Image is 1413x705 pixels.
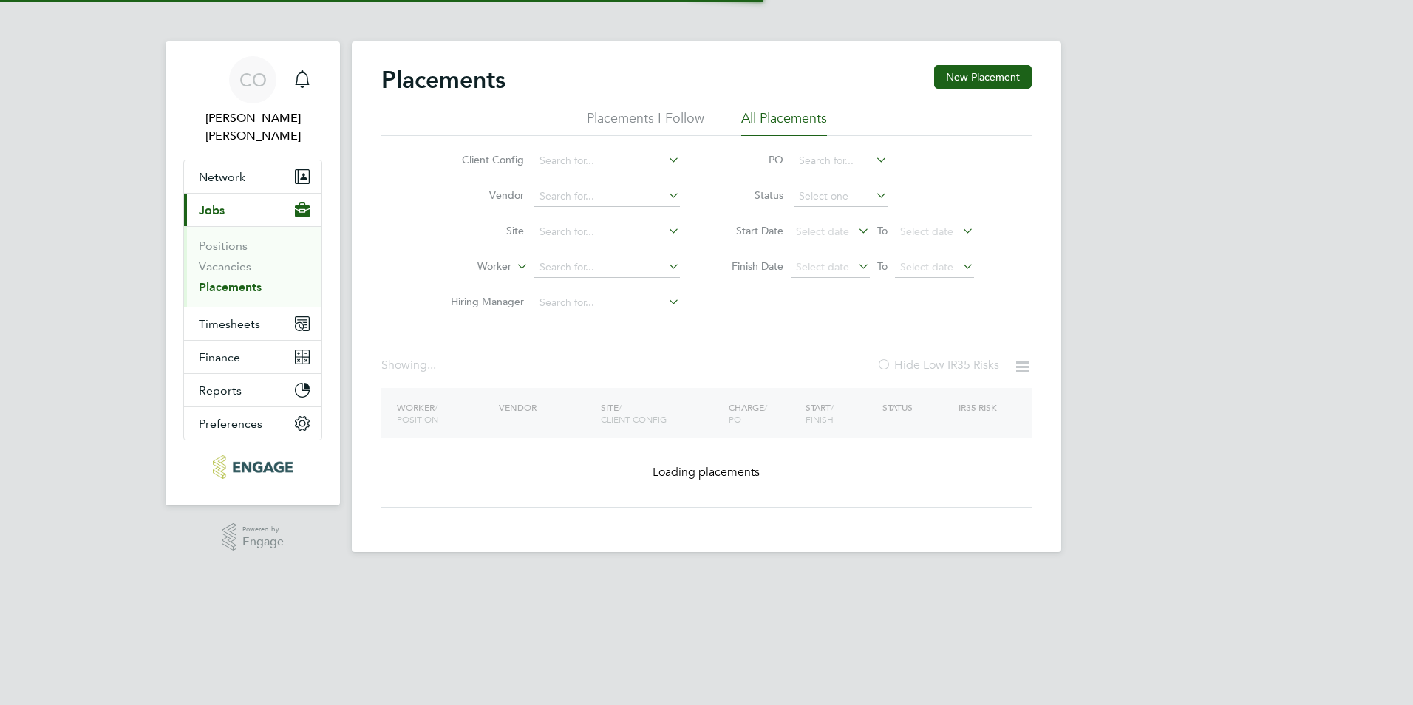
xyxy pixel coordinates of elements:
[199,317,260,331] span: Timesheets
[184,407,321,440] button: Preferences
[381,358,439,373] div: Showing
[199,417,262,431] span: Preferences
[534,151,680,171] input: Search for...
[199,170,245,184] span: Network
[717,188,783,202] label: Status
[876,358,999,372] label: Hide Low IR35 Risks
[534,222,680,242] input: Search for...
[426,259,511,274] label: Worker
[183,56,322,145] a: CO[PERSON_NAME] [PERSON_NAME]
[199,203,225,217] span: Jobs
[796,225,849,238] span: Select date
[183,109,322,145] span: Connor O'sullivan
[900,225,953,238] span: Select date
[381,65,505,95] h2: Placements
[717,224,783,237] label: Start Date
[717,153,783,166] label: PO
[184,194,321,226] button: Jobs
[534,257,680,278] input: Search for...
[439,224,524,237] label: Site
[199,259,251,273] a: Vacancies
[873,256,892,276] span: To
[199,384,242,398] span: Reports
[794,151,888,171] input: Search for...
[166,41,340,505] nav: Main navigation
[427,358,436,372] span: ...
[199,280,262,294] a: Placements
[184,374,321,406] button: Reports
[439,188,524,202] label: Vendor
[439,153,524,166] label: Client Config
[587,109,704,136] li: Placements I Follow
[213,455,292,479] img: carbonrecruitment-logo-retina.png
[741,109,827,136] li: All Placements
[184,160,321,193] button: Network
[534,186,680,207] input: Search for...
[183,455,322,479] a: Go to home page
[222,523,285,551] a: Powered byEngage
[184,307,321,340] button: Timesheets
[794,186,888,207] input: Select one
[199,239,248,253] a: Positions
[796,260,849,273] span: Select date
[199,350,240,364] span: Finance
[873,221,892,240] span: To
[439,295,524,308] label: Hiring Manager
[934,65,1032,89] button: New Placement
[900,260,953,273] span: Select date
[239,70,267,89] span: CO
[184,341,321,373] button: Finance
[242,523,284,536] span: Powered by
[534,293,680,313] input: Search for...
[242,536,284,548] span: Engage
[717,259,783,273] label: Finish Date
[184,226,321,307] div: Jobs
